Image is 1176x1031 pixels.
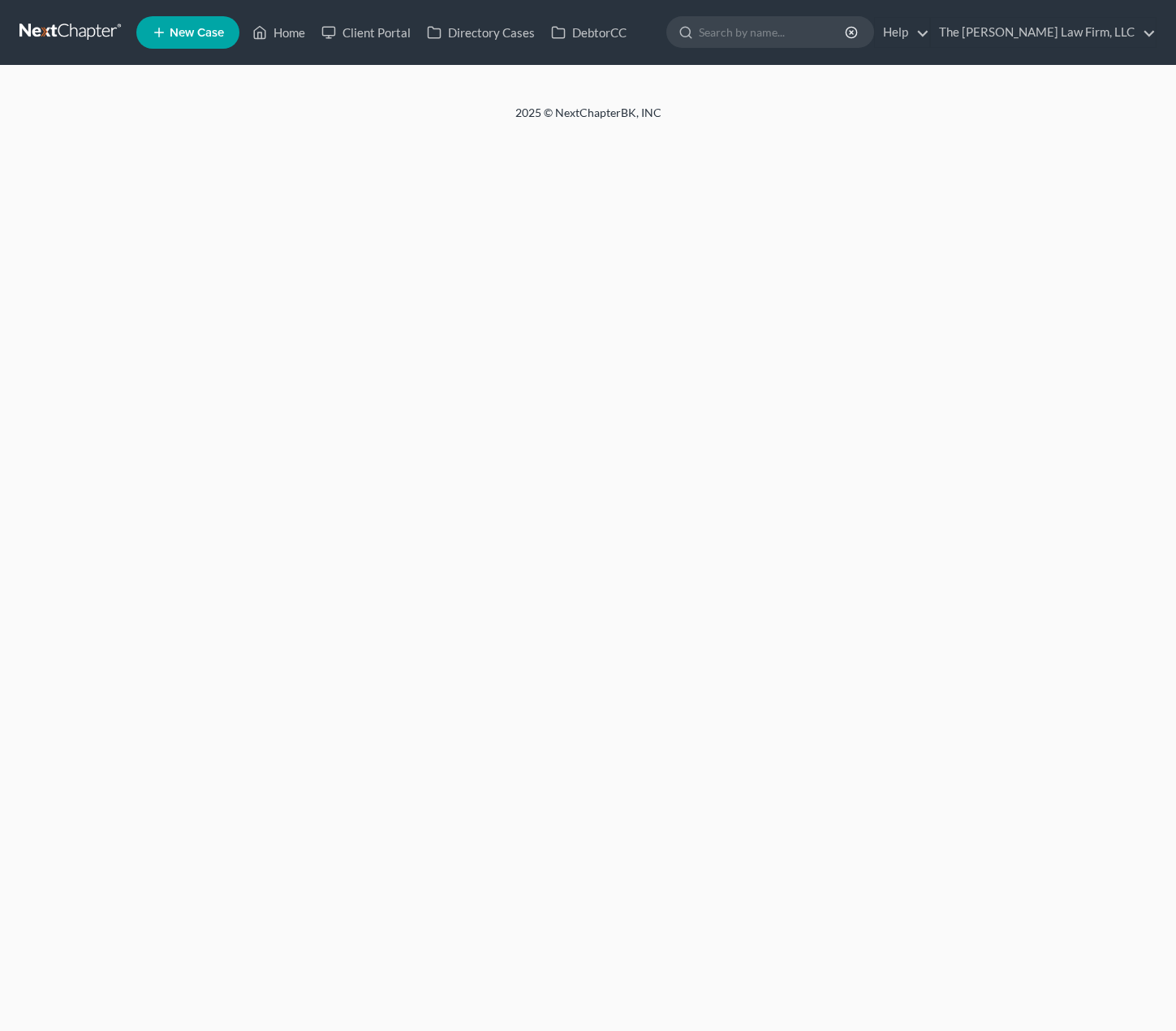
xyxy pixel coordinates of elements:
[244,18,313,47] a: Home
[543,18,635,47] a: DebtorCC
[875,18,929,47] a: Help
[170,27,224,39] span: New Case
[931,18,1156,47] a: The [PERSON_NAME] Law Firm, LLC
[699,17,847,47] input: Search by name...
[419,18,543,47] a: Directory Cases
[126,105,1051,134] div: 2025 © NextChapterBK, INC
[313,18,419,47] a: Client Portal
